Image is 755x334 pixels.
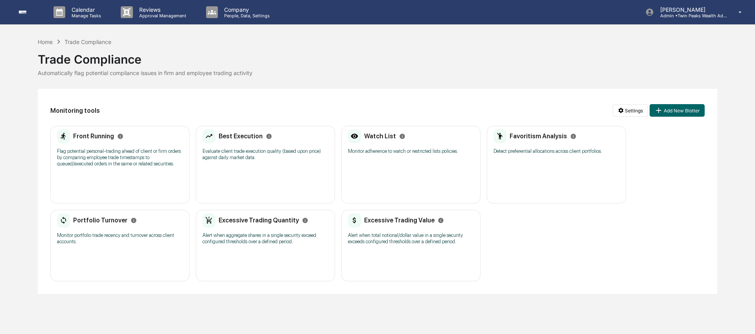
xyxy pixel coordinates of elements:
[510,132,567,140] h2: Favoritism Analysis
[399,133,405,139] svg: Info
[64,39,111,45] div: Trade Compliance
[613,104,648,117] button: Settings
[19,11,38,13] img: logo
[570,133,576,139] svg: Info
[131,217,137,224] svg: Info
[654,13,727,18] p: Admin • Twin Peaks Wealth Advisors
[38,39,53,45] div: Home
[50,107,100,114] h2: Monitoring tools
[218,6,274,13] p: Company
[348,232,474,245] p: Alert when total notional/dollar value in a single security exceeds configured thresholds over a ...
[219,132,263,140] h2: Best Execution
[133,6,190,13] p: Reviews
[38,70,717,76] div: Automatically flag potential compliance issues in firm and employee trading activity
[348,148,474,154] p: Monitor adherence to watch or restricted lists policies.
[65,13,105,18] p: Manage Tasks
[302,217,308,224] svg: Info
[65,6,105,13] p: Calendar
[117,133,123,139] svg: Info
[73,132,114,140] h2: Front Running
[57,148,183,167] p: Flag potential personal-trading ahead of client or firm orders by comparing employee trade timest...
[494,148,619,154] p: Detect preferential allocations across client portfolios.
[38,46,717,66] div: Trade Compliance
[203,232,328,245] p: Alert when aggregate shares in a single security exceed configured thresholds over a defined period.
[73,217,127,224] h2: Portfolio Turnover
[57,232,183,245] p: Monitor portfolio trade recency and turnover across client accounts.
[133,13,190,18] p: Approval Management
[650,104,705,117] button: Add New Blotter
[218,13,274,18] p: People, Data, Settings
[203,148,328,161] p: Evaluate client trade execution quality (based upon price) against daily market data.
[438,217,444,224] svg: Info
[219,217,299,224] h2: Excessive Trading Quantity
[654,6,727,13] p: [PERSON_NAME]
[266,133,272,139] svg: Info
[364,132,396,140] h2: Watch List
[364,217,435,224] h2: Excessive Trading Value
